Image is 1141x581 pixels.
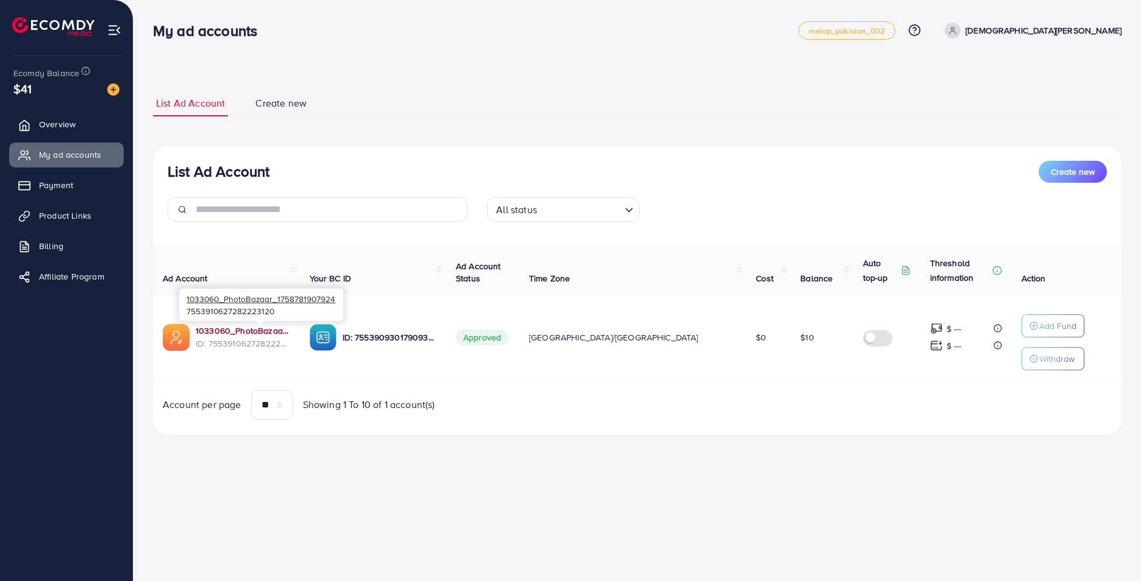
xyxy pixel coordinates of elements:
[163,272,208,284] span: Ad Account
[9,264,124,289] a: Affiliate Program
[1051,166,1095,178] span: Create new
[107,23,121,37] img: menu
[863,256,898,285] p: Auto top-up
[310,324,336,351] img: ic-ba-acc.ded83a64.svg
[1022,314,1084,337] button: Add Fund
[456,329,508,345] span: Approved
[163,398,241,412] span: Account per page
[9,234,124,258] a: Billing
[9,173,124,197] a: Payment
[800,331,814,343] span: $10
[12,17,94,36] img: logo
[930,339,943,352] img: top-up amount
[196,325,290,337] a: 1033060_PhotoBazaar_1758781907924
[947,339,962,353] p: $ ---
[541,199,620,219] input: Search for option
[39,179,73,191] span: Payment
[1089,526,1132,572] iframe: Chat
[310,272,352,284] span: Your BC ID
[529,272,570,284] span: Time Zone
[1039,351,1075,366] p: Withdraw
[756,331,766,343] span: $0
[196,337,290,350] span: ID: 7553910627282223120
[163,324,190,351] img: ic-ads-acc.e4c84228.svg
[168,163,269,180] h3: List Ad Account
[13,80,32,97] span: $41
[187,293,335,305] span: 1033060_PhotoBazaar_1758781907924
[39,149,101,161] span: My ad accounts
[39,210,91,222] span: Product Links
[947,322,962,336] p: $ ---
[39,118,76,130] span: Overview
[39,270,104,283] span: Affiliate Program
[1039,161,1107,183] button: Create new
[107,83,119,96] img: image
[1039,319,1076,333] p: Add Fund
[930,256,990,285] p: Threshold information
[494,201,539,219] span: All status
[1022,272,1046,284] span: Action
[1022,347,1084,370] button: Withdraw
[39,240,63,252] span: Billing
[456,260,501,284] span: Ad Account Status
[156,96,225,110] span: List Ad Account
[13,67,79,79] span: Ecomdy Balance
[9,143,124,167] a: My ad accounts
[9,112,124,136] a: Overview
[965,23,1121,38] p: [DEMOGRAPHIC_DATA][PERSON_NAME]
[800,272,833,284] span: Balance
[303,398,435,412] span: Showing 1 To 10 of 1 account(s)
[529,331,698,343] span: [GEOGRAPHIC_DATA]/[GEOGRAPHIC_DATA]
[940,23,1121,38] a: [DEMOGRAPHIC_DATA][PERSON_NAME]
[255,96,307,110] span: Create new
[487,197,639,222] div: Search for option
[809,27,885,35] span: metap_pakistan_002
[179,289,343,321] div: 7553910627282223120
[153,22,267,40] h3: My ad accounts
[756,272,773,284] span: Cost
[930,322,943,335] img: top-up amount
[798,21,895,40] a: metap_pakistan_002
[343,330,437,345] p: ID: 7553909301790933008
[9,203,124,228] a: Product Links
